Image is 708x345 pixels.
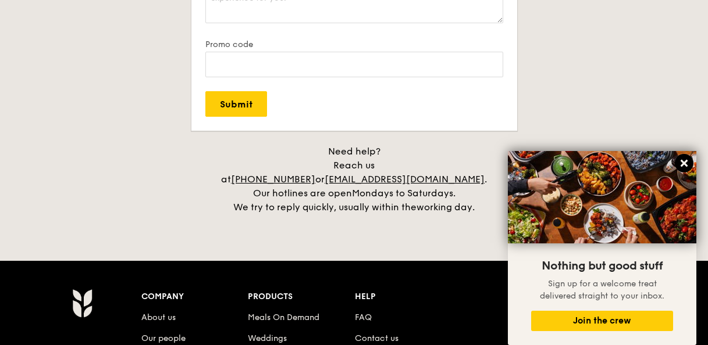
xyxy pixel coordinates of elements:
img: DSC07876-Edit02-Large.jpeg [508,151,696,243]
span: Sign up for a welcome treat delivered straight to your inbox. [540,279,664,301]
a: Weddings [248,333,287,343]
span: Nothing but good stuff [542,259,663,273]
span: working day. [417,202,475,213]
a: Contact us [355,333,399,343]
label: Promo code [205,39,503,49]
span: Mondays to Saturdays. [352,188,456,199]
div: Company [141,289,248,305]
a: Our people [141,333,186,343]
a: FAQ [355,312,372,322]
input: Submit [205,91,267,117]
a: About us [141,312,176,322]
img: AYc88T3wAAAABJRU5ErkJggg== [72,289,92,318]
div: Products [248,289,355,305]
button: Close [675,154,693,172]
div: Help [355,289,462,305]
a: [EMAIL_ADDRESS][DOMAIN_NAME] [325,174,485,185]
a: [PHONE_NUMBER] [231,174,315,185]
a: Meals On Demand [248,312,319,322]
div: Need help? Reach us at or . Our hotlines are open We try to reply quickly, usually within the [209,145,500,214]
button: Join the crew [531,311,673,331]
